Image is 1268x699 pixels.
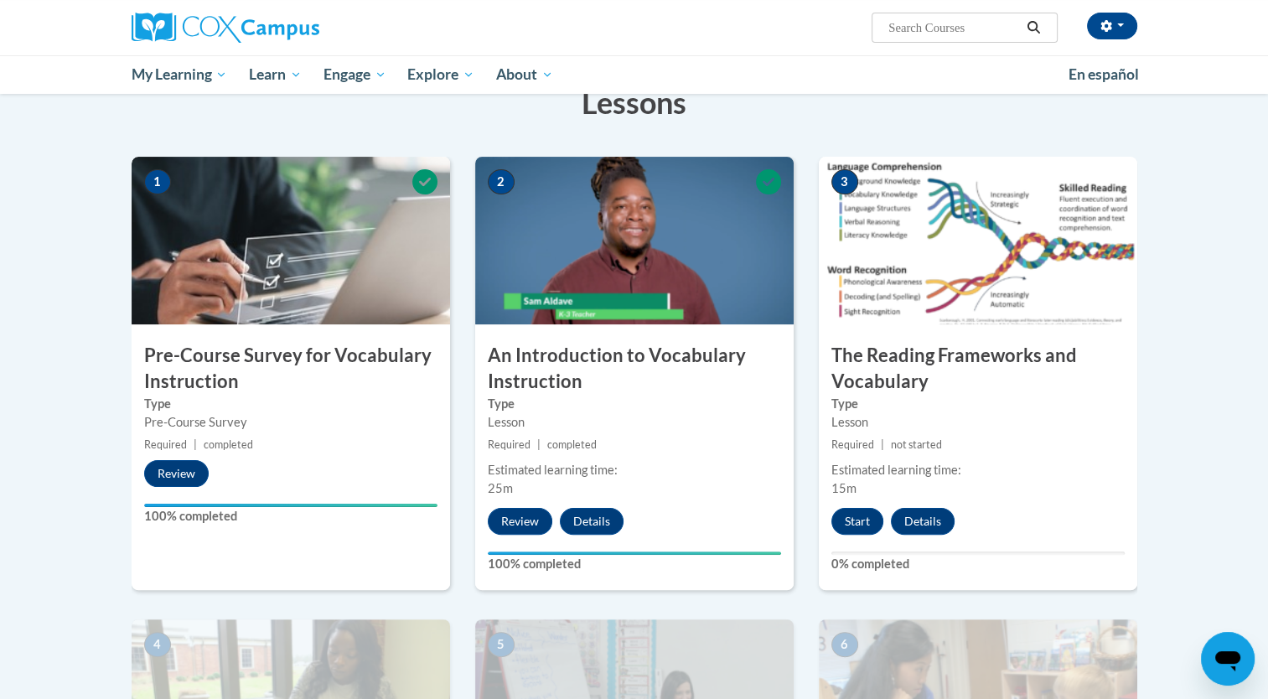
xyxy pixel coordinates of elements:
img: Cox Campus [132,13,319,43]
span: completed [204,438,253,451]
div: Lesson [831,413,1125,432]
h3: The Reading Frameworks and Vocabulary [819,343,1137,395]
a: Learn [238,55,313,94]
button: Details [891,508,955,535]
img: Course Image [475,157,794,324]
h3: Pre-Course Survey for Vocabulary Instruction [132,343,450,395]
span: 2 [488,169,515,194]
button: Review [488,508,552,535]
span: | [881,438,884,451]
div: Main menu [106,55,1162,94]
span: 3 [831,169,858,194]
button: Search [1021,18,1046,38]
button: Start [831,508,883,535]
h3: Lessons [132,81,1137,123]
span: 5 [488,632,515,657]
div: Lesson [488,413,781,432]
a: Cox Campus [132,13,450,43]
a: Explore [396,55,485,94]
span: Required [144,438,187,451]
span: Required [831,438,874,451]
span: 4 [144,632,171,657]
span: Required [488,438,530,451]
a: En español [1058,57,1150,92]
h3: An Introduction to Vocabulary Instruction [475,343,794,395]
a: My Learning [121,55,239,94]
label: 100% completed [488,555,781,573]
button: Account Settings [1087,13,1137,39]
span: My Learning [131,65,227,85]
span: 15m [831,481,857,495]
span: completed [547,438,597,451]
label: Type [144,395,437,413]
span: Explore [407,65,474,85]
label: 100% completed [144,507,437,526]
button: Review [144,460,209,487]
span: En español [1069,65,1139,83]
div: Estimated learning time: [831,461,1125,479]
a: About [485,55,564,94]
span: | [194,438,197,451]
label: Type [488,395,781,413]
span: 6 [831,632,858,657]
button: Details [560,508,624,535]
iframe: Button to launch messaging window [1201,632,1255,686]
label: Type [831,395,1125,413]
a: Engage [313,55,397,94]
span: Learn [249,65,302,85]
div: Estimated learning time: [488,461,781,479]
span: Engage [323,65,386,85]
div: Pre-Course Survey [144,413,437,432]
span: About [496,65,553,85]
img: Course Image [132,157,450,324]
img: Course Image [819,157,1137,324]
div: Your progress [488,551,781,555]
span: 25m [488,481,513,495]
div: Your progress [144,504,437,507]
label: 0% completed [831,555,1125,573]
input: Search Courses [887,18,1021,38]
span: 1 [144,169,171,194]
span: | [537,438,541,451]
span: not started [891,438,942,451]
